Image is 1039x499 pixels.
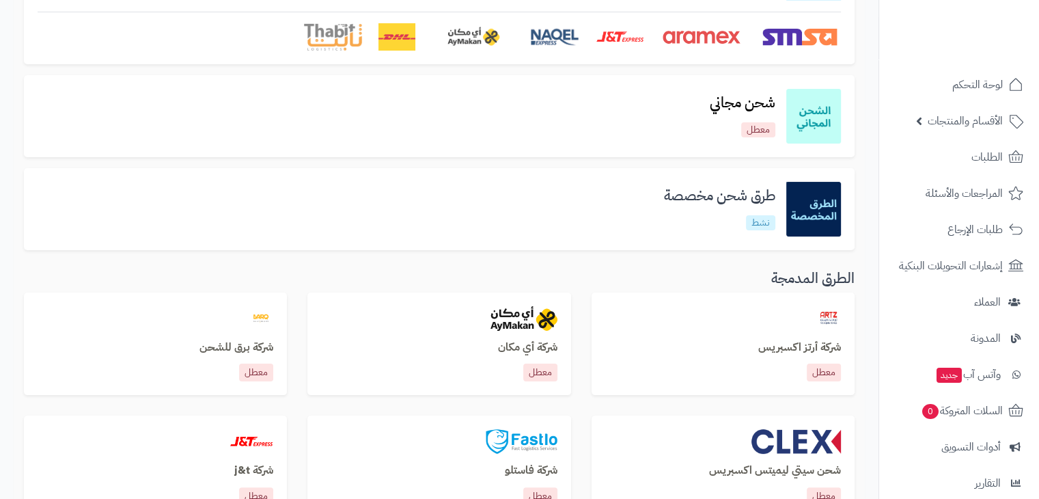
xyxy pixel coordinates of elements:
[816,306,841,331] img: artzexpress
[922,404,939,419] span: 0
[605,342,841,354] h3: شركة أرتز اكسبريس
[887,431,1031,463] a: أدوات التسويق
[486,429,557,454] img: fastlo
[24,293,287,396] a: barqشركة برق للشحنمعطل
[947,220,1003,239] span: طلبات الإرجاع
[887,177,1031,210] a: المراجعات والأسئلة
[807,364,841,381] p: معطل
[971,329,1001,348] span: المدونة
[605,465,841,477] h3: شحن سيتي ليميتس اكسبريس
[887,358,1031,391] a: وآتس آبجديد
[928,111,1003,131] span: الأقسام والمنتجات
[887,141,1031,174] a: الطلبات
[378,23,415,51] img: DHL
[321,342,557,354] h3: شركة أي مكان
[759,23,841,51] img: SMSA
[975,474,1001,493] span: التقارير
[321,465,557,477] h3: شركة فاستلو
[307,293,570,396] a: aymakanشركة أي مكانمعطل
[921,401,1003,420] span: السلات المتروكة
[937,368,962,383] span: جديد
[239,364,273,381] p: معطل
[935,365,1001,384] span: وآتس آب
[249,306,273,331] img: barq
[746,215,775,230] p: نشط
[699,95,786,137] a: شحن مجانيمعطل
[304,23,362,51] img: Thabit
[751,429,841,454] img: clex
[490,306,557,331] img: aymakan
[38,342,273,354] h3: شركة برق للشحن
[926,184,1003,203] span: المراجعات والأسئلة
[432,23,514,51] img: AyMakan
[653,188,786,204] h3: طرق شحن مخصصة
[971,148,1003,167] span: الطلبات
[653,188,786,230] a: طرق شحن مخصصةنشط
[661,23,743,51] img: Aramex
[887,213,1031,246] a: طلبات الإرجاع
[887,322,1031,355] a: المدونة
[887,394,1031,427] a: السلات المتروكة0
[974,293,1001,312] span: العملاء
[523,364,557,381] p: معطل
[741,122,775,137] p: معطل
[596,23,644,51] img: J&T Express
[530,23,579,51] img: Naqel
[952,75,1003,94] span: لوحة التحكم
[38,465,273,477] h3: شركة j&t
[24,271,855,286] h3: الطرق المدمجة
[230,429,273,454] img: jt
[941,437,1001,457] span: أدوات التسويق
[887,68,1031,101] a: لوحة التحكم
[899,256,1003,275] span: إشعارات التحويلات البنكية
[699,95,786,111] h3: شحن مجاني
[592,293,855,396] a: artzexpressشركة أرتز اكسبريسمعطل
[887,249,1031,282] a: إشعارات التحويلات البنكية
[887,286,1031,319] a: العملاء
